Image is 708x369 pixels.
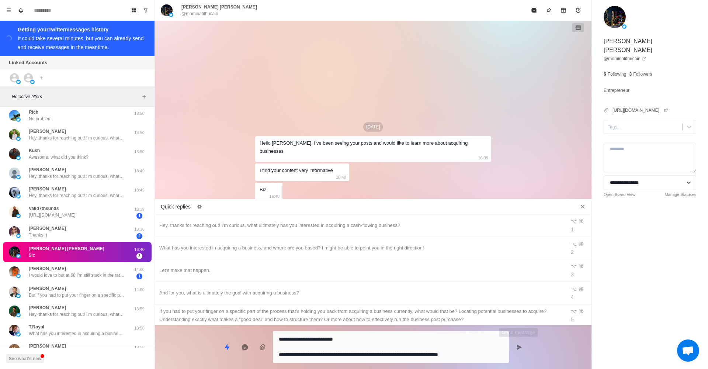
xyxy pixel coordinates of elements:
[260,166,333,175] div: I find your content very informative
[16,137,21,141] img: picture
[130,130,149,136] p: 18:50
[29,232,47,238] p: Thanks :)
[29,115,53,122] p: No problem.
[29,330,125,337] p: What has you interested in acquiring a business, and where are you based? I might be able to poin...
[159,221,561,230] div: Hey, thanks for reaching out! I'm curious, what ultimately has you interested in acquiring a cash...
[9,168,20,179] img: picture
[136,213,142,219] span: 1
[159,289,561,297] div: And for you, what is ultimately the goal with acquiring a business?
[571,285,587,301] div: ⌥ ⌘ 4
[29,324,44,330] p: T.Royal
[6,354,44,363] button: See what's new
[161,4,173,16] img: picture
[29,205,59,212] p: Valid7thsunds
[633,71,652,77] p: Followers
[130,110,149,117] p: 18:50
[527,3,541,18] button: Mark as read
[29,109,38,115] p: Rich
[9,286,20,297] img: picture
[18,35,144,50] div: It could take several minutes, but you can already send and receive messages in the meantime.
[29,128,66,135] p: [PERSON_NAME]
[29,292,125,299] p: But if you had to put your finger on a specific part of the process that’s holding you back from ...
[29,343,66,349] p: [PERSON_NAME]
[136,273,142,279] span: 1
[512,340,527,355] button: Send message
[604,6,626,28] img: picture
[136,233,142,239] span: 2
[161,203,191,211] p: Quick replies
[16,194,21,199] img: picture
[604,55,646,62] a: @mominatifhusain
[9,325,20,336] img: picture
[16,175,21,179] img: picture
[130,266,149,273] p: 14:00
[255,340,270,355] button: Add media
[571,3,586,18] button: Add reminder
[604,37,696,55] p: [PERSON_NAME] [PERSON_NAME]
[677,339,699,362] a: Open chat
[16,254,21,258] img: picture
[16,80,21,84] img: picture
[29,252,35,259] p: Biz
[622,24,627,29] img: picture
[16,274,21,278] img: picture
[9,59,47,66] p: Linked Accounts
[3,4,15,16] button: Menu
[29,245,104,252] p: [PERSON_NAME] [PERSON_NAME]
[9,129,20,140] img: picture
[30,80,35,84] img: picture
[128,4,140,16] button: Board View
[29,265,66,272] p: [PERSON_NAME]
[181,10,218,17] p: @mominatifhusain
[260,186,266,194] div: Biz
[9,306,20,317] img: picture
[270,192,280,200] p: 16:40
[577,201,589,213] button: Close quick replies
[604,86,629,94] p: Entrepreneur
[16,117,21,122] img: picture
[159,244,561,252] div: What has you interested in acquiring a business, and where are you based? I might be able to poin...
[571,307,587,324] div: ⌥ ⌘ 5
[336,173,346,181] p: 16:40
[130,149,149,155] p: 18:50
[604,192,635,198] a: Open Board View
[16,294,21,298] img: picture
[29,135,125,141] p: Hey, thanks for reaching out! I'm curious, what ultimately has you interested in acquiring a cash...
[541,3,556,18] button: Pin
[130,246,149,253] p: 16:40
[237,340,252,355] button: Reply with AI
[16,313,21,317] img: picture
[629,71,632,77] p: 3
[9,344,20,355] img: picture
[556,3,571,18] button: Archive
[16,234,21,238] img: picture
[29,173,125,180] p: Hey, thanks for reaching out! I'm curious, what ultimately has you interested in acquiring a cash...
[16,214,21,218] img: picture
[130,187,149,193] p: 18:49
[29,272,125,279] p: I would love to but at 60 i’m still stuck in the rat hole im in logistic ex military guy
[194,201,205,213] button: Edit quick replies
[9,206,20,217] img: picture
[130,325,149,331] p: 13:58
[604,71,606,77] p: 6
[478,154,488,162] p: 16:39
[9,187,20,198] img: picture
[29,304,66,311] p: [PERSON_NAME]
[363,122,383,132] p: [DATE]
[140,4,152,16] button: Show unread conversations
[169,13,173,17] img: picture
[260,139,475,155] div: Hello [PERSON_NAME], I’ve been seeing your posts and would like to learn more about acquiring bus...
[130,206,149,213] p: 18:39
[159,266,561,275] div: Let's make that happen.
[9,266,20,277] img: picture
[29,225,66,232] p: [PERSON_NAME]
[181,4,257,10] p: [PERSON_NAME] [PERSON_NAME]
[9,226,20,237] img: picture
[37,73,46,82] button: Add account
[29,192,125,199] p: Hey, thanks for reaching out! I'm curious, what ultimately has you interested in acquiring a cash...
[29,311,125,318] p: Hey, thanks for reaching out! I'm curious, what ultimately has you interested in acquiring a cash...
[9,110,20,121] img: picture
[130,287,149,293] p: 14:00
[612,107,668,114] a: [URL][DOMAIN_NAME]
[29,285,66,292] p: [PERSON_NAME]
